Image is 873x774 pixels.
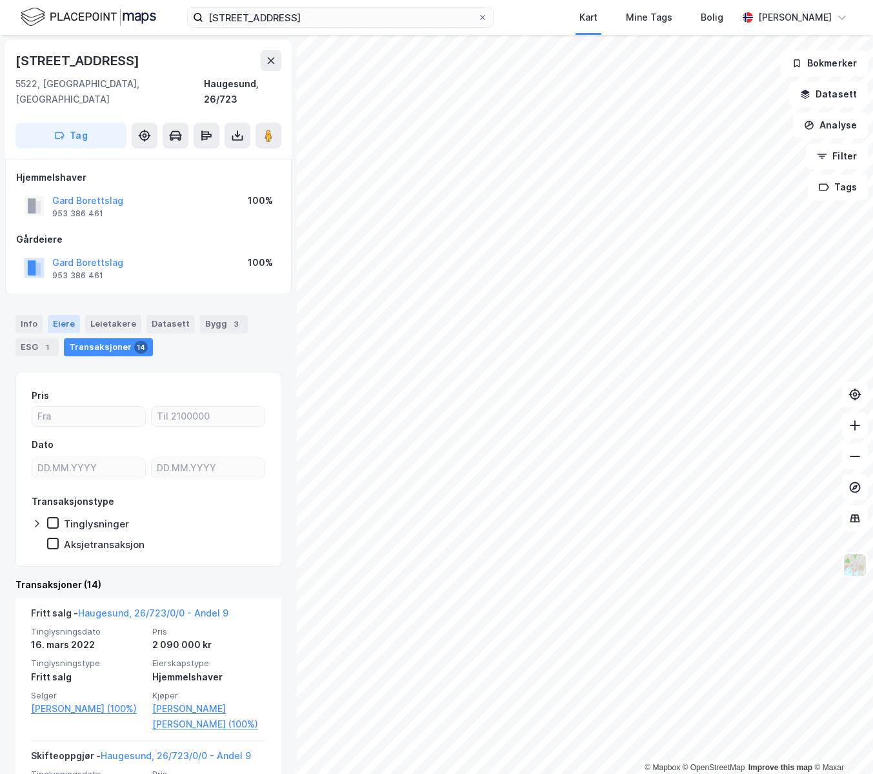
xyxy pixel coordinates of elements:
[32,388,49,403] div: Pris
[152,407,265,426] input: Til 2100000
[31,669,145,685] div: Fritt salg
[15,76,204,107] div: 5522, [GEOGRAPHIC_DATA], [GEOGRAPHIC_DATA]
[152,658,266,669] span: Eierskapstype
[52,270,103,281] div: 953 386 461
[78,607,228,618] a: Haugesund, 26/723/0/0 - Andel 9
[32,437,54,453] div: Dato
[15,577,281,593] div: Transaksjoner (14)
[31,690,145,701] span: Selger
[48,315,80,333] div: Eiere
[789,81,868,107] button: Datasett
[793,112,868,138] button: Analyse
[248,255,273,270] div: 100%
[152,637,266,653] div: 2 090 000 kr
[152,701,266,732] a: [PERSON_NAME] [PERSON_NAME] (100%)
[843,553,867,577] img: Z
[134,341,148,354] div: 14
[152,669,266,685] div: Hjemmelshaver
[101,750,251,761] a: Haugesund, 26/723/0/0 - Andel 9
[806,143,868,169] button: Filter
[64,518,129,530] div: Tinglysninger
[808,712,873,774] div: Kontrollprogram for chat
[748,763,812,772] a: Improve this map
[579,10,597,25] div: Kart
[808,174,868,200] button: Tags
[230,318,243,331] div: 3
[32,494,114,509] div: Transaksjonstype
[152,458,265,478] input: DD.MM.YYYY
[645,763,680,772] a: Mapbox
[248,193,273,209] div: 100%
[31,606,228,626] div: Fritt salg -
[16,232,281,247] div: Gårdeiere
[683,763,745,772] a: OpenStreetMap
[41,341,54,354] div: 1
[52,209,103,219] div: 953 386 461
[626,10,672,25] div: Mine Tags
[15,315,43,333] div: Info
[32,407,145,426] input: Fra
[31,658,145,669] span: Tinglysningstype
[146,315,195,333] div: Datasett
[15,123,126,148] button: Tag
[204,76,281,107] div: Haugesund, 26/723
[203,8,477,27] input: Søk på adresse, matrikkel, gårdeiere, leietakere eller personer
[808,712,873,774] iframe: Chat Widget
[152,690,266,701] span: Kjøper
[200,315,248,333] div: Bygg
[64,338,153,356] div: Transaksjoner
[21,6,156,28] img: logo.f888ab2527a4732fd821a326f86c7f29.svg
[64,538,145,551] div: Aksjetransaksjon
[31,626,145,637] span: Tinglysningsdato
[16,170,281,185] div: Hjemmelshaver
[85,315,141,333] div: Leietakere
[31,701,145,717] a: [PERSON_NAME] (100%)
[758,10,832,25] div: [PERSON_NAME]
[781,50,868,76] button: Bokmerker
[701,10,723,25] div: Bolig
[32,458,145,478] input: DD.MM.YYYY
[15,50,142,71] div: [STREET_ADDRESS]
[31,637,145,653] div: 16. mars 2022
[15,338,59,356] div: ESG
[31,748,251,769] div: Skifteoppgjør -
[152,626,266,637] span: Pris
